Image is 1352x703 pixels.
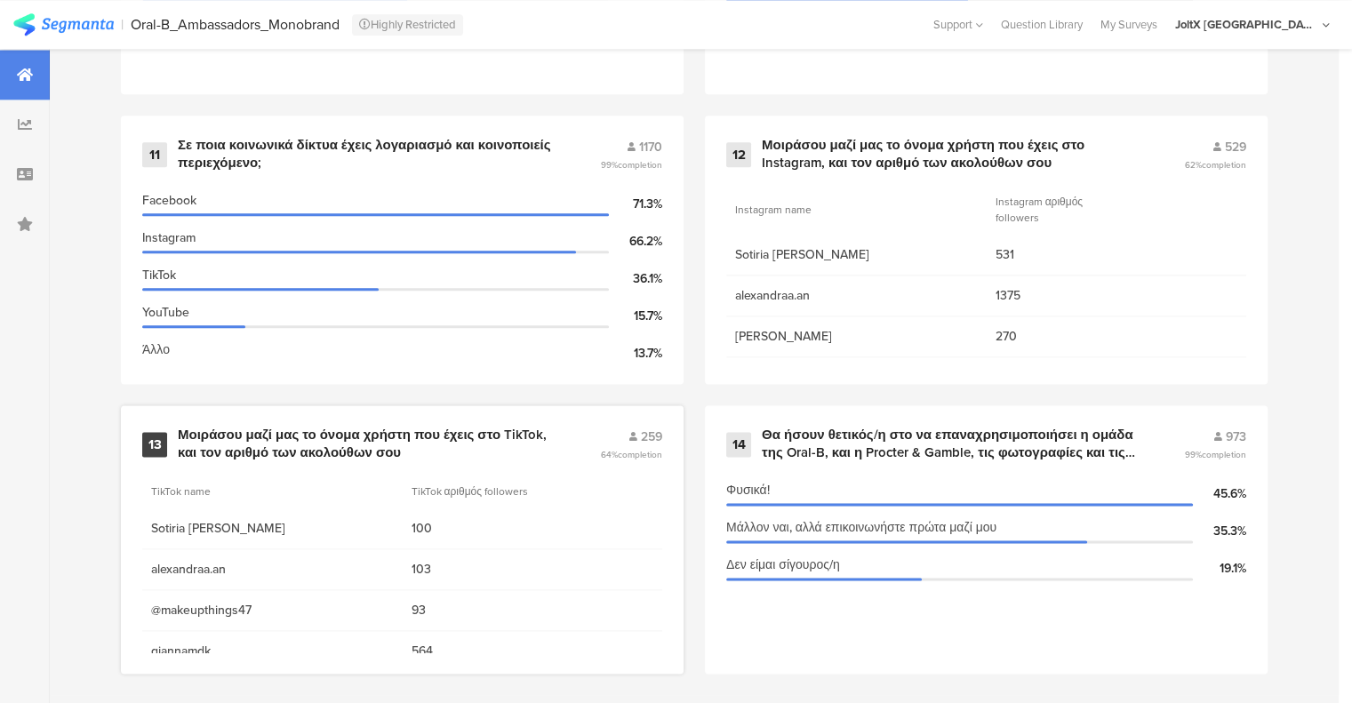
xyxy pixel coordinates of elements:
span: Sotiria [PERSON_NAME] [735,245,978,264]
span: 1170 [639,138,662,156]
span: 259 [641,427,662,446]
span: YouTube [142,303,189,322]
div: Highly Restricted [352,14,463,36]
span: 93 [412,601,654,619]
div: 11 [142,142,167,167]
span: Δεν είμαι σίγουρος/η [726,555,840,574]
div: Oral-B_Ambassadors_Monobrand [131,16,340,33]
div: Support [933,11,983,38]
span: 99% [601,158,662,172]
img: segmanta logo [13,13,114,36]
div: 71.3% [609,195,662,213]
span: 99% [1185,448,1246,461]
section: TikTok name [151,483,272,499]
span: 270 [996,327,1238,346]
section: TikTok αριθμός followers [412,483,532,499]
span: @makeupthings47 [151,601,394,619]
span: completion [618,448,662,461]
span: 973 [1226,427,1246,446]
span: 531 [996,245,1238,264]
span: 564 [412,642,654,660]
span: Instagram [142,228,196,247]
div: Μοιράσου μαζί μας το όνομα χρήστη που έχεις στο TikTok, και τον αριθμό των ακολούθων σου [178,427,557,461]
div: 13 [142,432,167,457]
section: Instagram name [735,202,856,218]
div: Σε ποια κοινωνικά δίκτυα έχεις λογαριασμό και κοινοποιείς περιεχόμενο; [178,137,557,172]
span: completion [1202,158,1246,172]
span: 103 [412,560,654,579]
span: Μάλλον ναι, αλλά επικοινωνήστε πρώτα μαζί μου [726,518,996,537]
span: 1375 [996,286,1238,305]
div: 45.6% [1193,484,1246,503]
div: 36.1% [609,269,662,288]
span: giannamdk [151,642,394,660]
div: 35.3% [1193,522,1246,540]
div: JoltX [GEOGRAPHIC_DATA] [1175,16,1317,33]
div: 19.1% [1193,559,1246,578]
a: Question Library [992,16,1092,33]
span: 529 [1225,138,1246,156]
span: alexandraa.an [735,286,978,305]
div: Μοιράσου μαζί μας το όνομα χρήστη που έχεις στο Instagram, και τον αριθμό των ακολούθων σου [762,137,1141,172]
section: Instagram αριθμός followers [996,194,1116,226]
div: 13.7% [609,344,662,363]
div: Θα ήσουν θετικός/η στο να επαναχρησιμοποιήσει η ομάδα της Oral-B, και η Procter & Gamble, τις φωτ... [762,427,1141,461]
span: alexandraa.an [151,560,394,579]
div: 15.7% [609,307,662,325]
span: Φυσικά! [726,481,770,499]
span: 64% [601,448,662,461]
span: Sotiria [PERSON_NAME] [151,519,394,538]
span: 100 [412,519,654,538]
span: [PERSON_NAME] [735,327,978,346]
a: My Surveys [1092,16,1166,33]
span: completion [618,158,662,172]
div: 14 [726,432,751,457]
span: completion [1202,448,1246,461]
div: 66.2% [609,232,662,251]
div: 12 [726,142,751,167]
div: | [121,14,124,35]
span: 62% [1185,158,1246,172]
span: Facebook [142,191,196,210]
span: Άλλο [142,340,170,359]
span: TikTok [142,266,176,284]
